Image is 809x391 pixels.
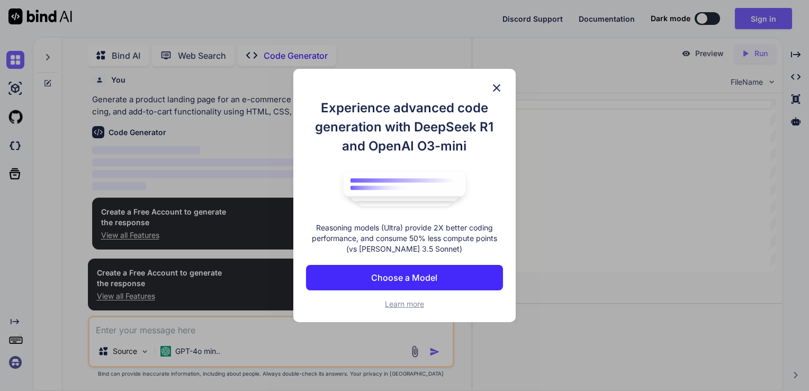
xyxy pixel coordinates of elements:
[490,82,503,94] img: close
[385,299,424,308] span: Learn more
[306,99,503,156] h1: Experience advanced code generation with DeepSeek R1 and OpenAI O3-mini
[306,223,503,254] p: Reasoning models (Ultra) provide 2X better coding performance, and consume 50% less compute point...
[336,166,473,212] img: bind logo
[371,271,437,284] p: Choose a Model
[306,265,503,290] button: Choose a Model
